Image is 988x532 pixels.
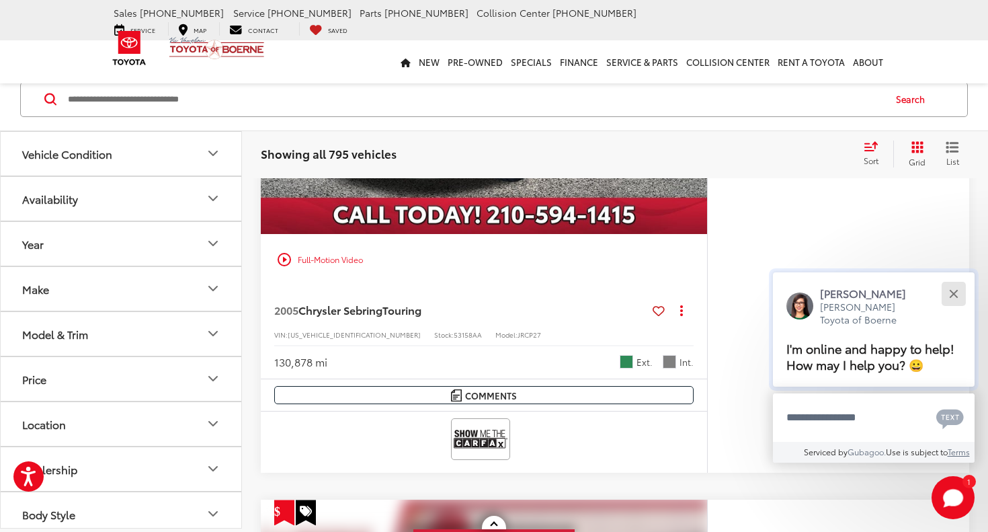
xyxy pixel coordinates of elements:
a: Home [397,40,415,83]
span: Saved [328,26,347,34]
div: 130,878 mi [274,354,327,370]
span: Chrysler Sebring [298,302,382,317]
img: Vic Vaughan Toyota of Boerne [169,36,265,60]
img: Toyota [104,26,155,70]
input: Search by Make, Model, or Keyword [67,83,883,116]
div: Model & Trim [22,328,88,340]
span: Model: [495,330,518,340]
span: Special [296,500,316,525]
span: [PHONE_NUMBER] [552,6,636,20]
span: Sales [114,6,137,20]
span: JRCP27 [518,330,541,340]
div: Location [205,416,221,432]
p: [PERSON_NAME] Toyota of Boerne [820,301,919,327]
button: List View [936,141,969,167]
a: Service & Parts: Opens in a new tab [602,40,682,83]
div: Location [22,418,66,430]
img: Comments [451,389,462,401]
span: 2005 [274,302,298,317]
a: My Saved Vehicles [299,22,358,36]
a: Collision Center [682,40,774,83]
div: Price [205,371,221,387]
span: I'm online and happy to help! How may I help you? 😀 [786,339,954,373]
span: Sort [864,155,878,167]
a: Service [104,22,165,36]
span: Get Price Drop Alert [274,500,294,525]
p: [PERSON_NAME] [820,286,919,301]
button: PricePrice [1,357,243,401]
button: Model & TrimModel & Trim [1,312,243,356]
button: Grid View [893,141,936,167]
div: Vehicle Condition [22,147,112,160]
button: DealershipDealership [1,447,243,491]
button: MakeMake [1,267,243,311]
a: Contact [219,22,288,36]
span: Showing all 795 vehicles [261,145,397,161]
button: Close [939,279,968,308]
div: Make [22,282,49,295]
span: Dark Slate Gray [663,355,676,369]
button: Toggle Chat Window [932,476,975,519]
span: Collision Center [477,6,550,20]
a: Terms [948,446,970,457]
a: New [415,40,444,83]
div: Price [22,373,46,385]
svg: Start Chat [932,476,975,519]
span: Use is subject to [886,446,948,457]
button: Select sort value [857,141,893,167]
button: AvailabilityAvailability [1,177,243,221]
span: Grid [909,156,925,167]
span: [US_VEHICLE_IDENTIFICATION_NUMBER] [288,330,421,340]
span: Touring [382,302,421,317]
div: Dealership [22,463,77,476]
button: Chat with SMS [932,402,968,432]
a: Map [168,22,216,36]
a: Specials [507,40,556,83]
div: Vehicle Condition [205,145,221,161]
span: Stock: [434,330,454,340]
div: Make [205,280,221,297]
span: [PHONE_NUMBER] [140,6,224,20]
div: Year [22,237,44,250]
div: Year [205,235,221,252]
div: Model & Trim [205,326,221,342]
span: 53158AA [454,330,482,340]
span: dropdown dots [680,305,683,315]
a: Rent a Toyota [774,40,849,83]
span: VIN: [274,330,288,340]
div: Dealership [205,461,221,477]
span: 1 [967,478,971,484]
a: Gubagoo. [848,446,886,457]
span: Serviced by [804,446,848,457]
div: Body Style [205,506,221,522]
span: [PHONE_NUMBER] [267,6,352,20]
button: Search [883,83,944,116]
img: View CARFAX report [454,421,507,457]
a: Finance [556,40,602,83]
span: Satin Jade Pearlcoat [620,355,633,369]
svg: Text [936,408,964,429]
div: Availability [22,192,78,205]
button: Actions [670,299,694,322]
div: Availability [205,190,221,206]
span: List [946,155,959,167]
a: About [849,40,887,83]
div: Close[PERSON_NAME][PERSON_NAME] Toyota of BoerneI'm online and happy to help! How may I help you?... [773,272,975,463]
span: Comments [465,389,517,402]
textarea: Type your message [773,393,975,442]
span: Int. [680,356,694,369]
span: Service [233,6,265,20]
button: Vehicle ConditionVehicle Condition [1,132,243,176]
button: YearYear [1,222,243,266]
button: LocationLocation [1,402,243,446]
div: Body Style [22,508,75,521]
span: [PHONE_NUMBER] [384,6,468,20]
button: Comments [274,386,694,404]
span: Ext. [636,356,653,369]
span: Parts [360,6,382,20]
a: Pre-Owned [444,40,507,83]
a: 2005Chrysler SebringTouring [274,303,647,317]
